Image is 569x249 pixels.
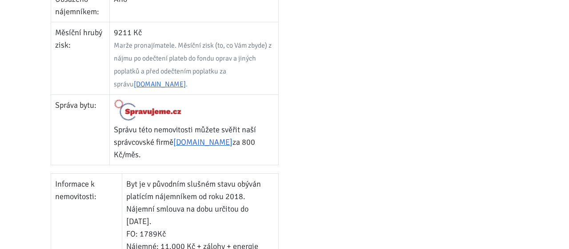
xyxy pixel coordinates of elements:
td: 9211 Kč [110,22,278,95]
img: Logo Spravujeme.cz [114,99,182,121]
a: [DOMAIN_NAME] [173,137,232,147]
a: [DOMAIN_NAME] [134,80,186,89]
td: Měsíční hrubý zisk: [51,22,110,95]
td: Správa bytu: [51,95,110,165]
span: Marže pronajímatele. Měsíční zisk (to, co Vám zbyde) z nájmu po odečtení plateb do fondu oprav a ... [114,41,272,89]
p: Správu této nemovitosti můžete svěřit naší správcovské firmě za 800 Kč/měs. [114,123,274,161]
